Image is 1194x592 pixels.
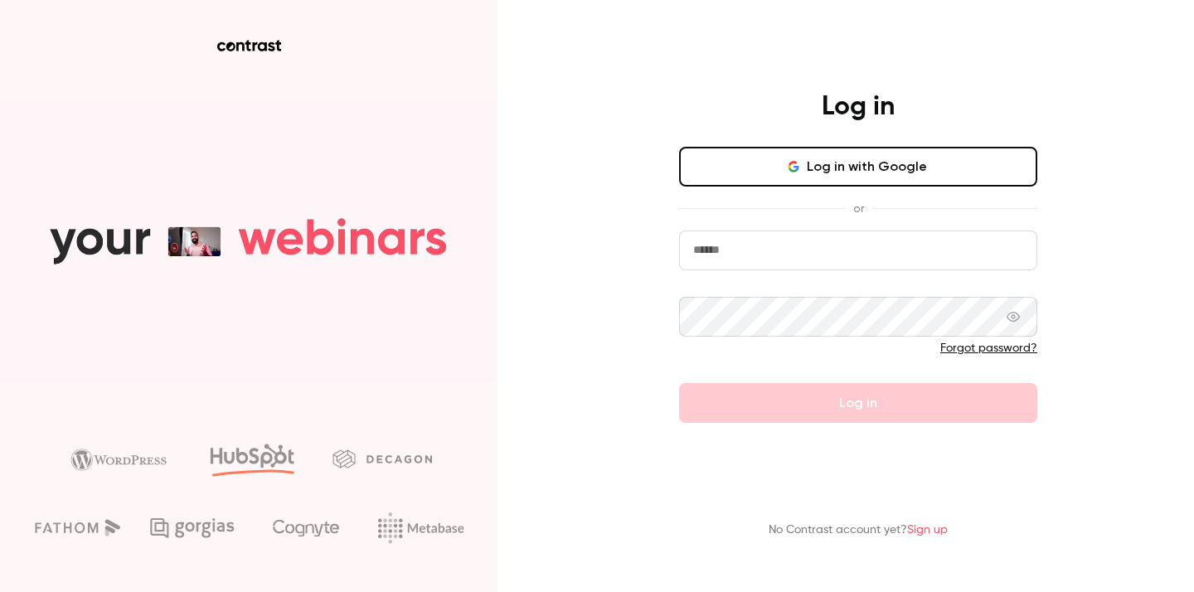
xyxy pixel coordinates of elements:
[679,147,1037,187] button: Log in with Google
[822,90,895,124] h4: Log in
[332,449,432,468] img: decagon
[845,200,872,217] span: or
[769,522,948,539] p: No Contrast account yet?
[907,524,948,536] a: Sign up
[940,342,1037,354] a: Forgot password?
